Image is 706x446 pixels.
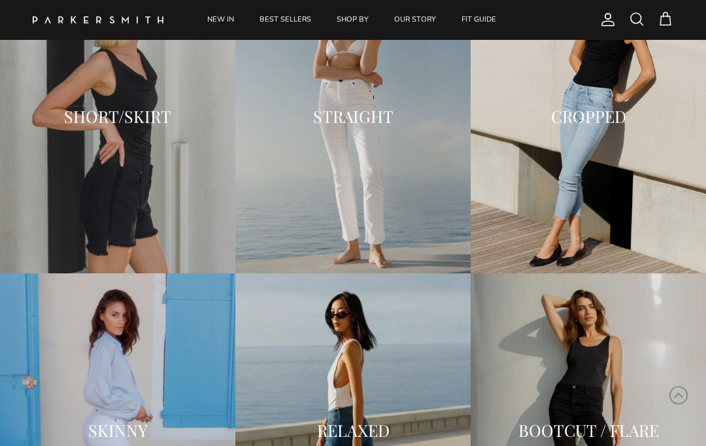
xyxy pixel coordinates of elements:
[33,16,163,24] a: Parker Smith
[248,422,458,440] h2: RELAXED
[595,12,616,27] a: Account
[484,108,693,126] h2: CROPPED
[484,422,693,440] h2: BOOTCUT / FLARE
[669,386,688,405] svg: Scroll to Top
[13,422,222,440] h2: SKINNY
[248,108,458,126] h2: STRAIGHT
[13,108,222,126] h2: SHORT/SKIRT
